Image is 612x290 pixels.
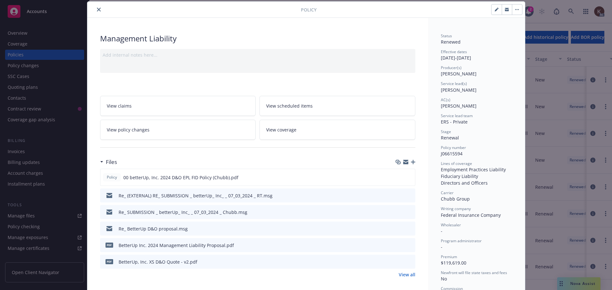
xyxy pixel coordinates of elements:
span: No [441,276,447,282]
span: [PERSON_NAME] [441,103,477,109]
span: Policy [106,174,118,180]
span: pdf [106,243,113,247]
div: BetterUp, Inc. XS D&O Quote - v2.pdf [119,258,197,265]
span: J06615594 [441,151,463,157]
span: View coverage [266,126,296,133]
button: preview file [407,242,413,249]
button: download file [397,192,402,199]
div: Employment Practices Liability [441,166,512,173]
button: download file [397,174,402,181]
span: Status [441,33,452,39]
span: Lines of coverage [441,161,472,166]
div: Add internal notes here... [103,52,413,58]
span: Service lead(s) [441,81,467,86]
button: download file [397,258,402,265]
span: Renewed [441,39,461,45]
span: Stage [441,129,451,134]
span: pdf [106,259,113,264]
span: 00 betterUp, Inc. 2024 D&O EPL FID Policy (Chubb).pdf [123,174,238,181]
div: [DATE] - [DATE] [441,49,512,61]
button: download file [397,209,402,216]
div: Files [100,158,117,166]
span: Producer(s) [441,65,462,70]
span: ERS - Private [441,119,468,125]
a: View scheduled items [259,96,415,116]
button: preview file [407,225,413,232]
div: Fiduciary Liability [441,173,512,180]
a: View all [399,271,415,278]
span: - [441,228,442,234]
a: View claims [100,96,256,116]
button: preview file [407,209,413,216]
span: View claims [107,103,132,109]
span: [PERSON_NAME] [441,87,477,93]
span: AC(s) [441,97,450,103]
h3: Files [106,158,117,166]
div: Directors and Officers [441,180,512,186]
span: View policy changes [107,126,149,133]
button: close [95,6,103,13]
span: - [441,244,442,250]
span: $119,619.00 [441,260,466,266]
span: Newfront will file state taxes and fees [441,270,507,275]
span: Federal Insurance Company [441,212,501,218]
span: Renewal [441,135,459,141]
span: Chubb Group [441,196,470,202]
span: Premium [441,254,457,259]
div: BetterUp Inc. 2024 Management Liability Proposal.pdf [119,242,234,249]
span: Writing company [441,206,471,211]
button: download file [397,242,402,249]
a: View policy changes [100,120,256,140]
a: View coverage [259,120,415,140]
span: Program administrator [441,238,482,244]
button: preview file [407,258,413,265]
span: [PERSON_NAME] [441,71,477,77]
button: preview file [407,174,412,181]
span: Policy number [441,145,466,150]
div: Management Liability [100,33,415,44]
div: Re_ BetterUp D&O proposal.msg [119,225,188,232]
button: download file [397,225,402,232]
span: Wholesaler [441,222,461,228]
span: Effective dates [441,49,467,54]
div: Re_ SUBMISSION _ betterUp_ Inc_ _ 07_03_2024 _ Chubb.msg [119,209,247,216]
span: View scheduled items [266,103,313,109]
span: Policy [301,6,317,13]
div: Re_ (EXTERNAL) RE_ SUBMISSION _ betterUp_ Inc_ _ 07_03_2024 _ RT.msg [119,192,273,199]
span: Carrier [441,190,454,195]
span: Service lead team [441,113,473,118]
button: preview file [407,192,413,199]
